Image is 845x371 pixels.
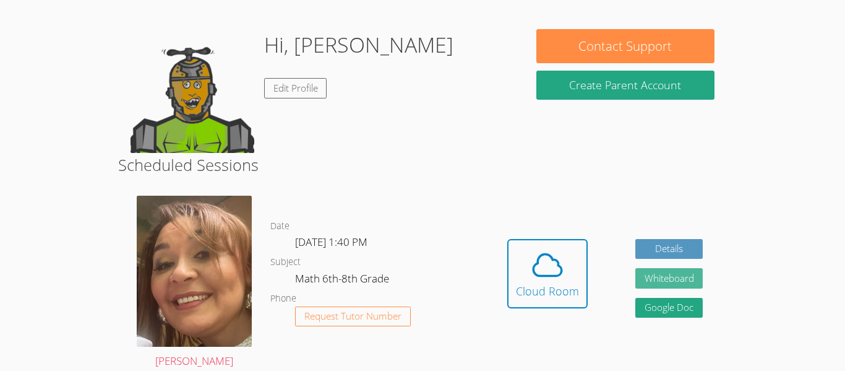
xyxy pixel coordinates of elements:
[635,298,703,318] a: Google Doc
[264,29,453,61] h1: Hi, [PERSON_NAME]
[137,196,252,370] a: [PERSON_NAME]
[635,268,703,289] button: Whiteboard
[270,291,296,307] dt: Phone
[270,255,301,270] dt: Subject
[264,78,327,98] a: Edit Profile
[295,235,367,249] span: [DATE] 1:40 PM
[635,239,703,260] a: Details
[536,29,714,63] button: Contact Support
[304,312,401,321] span: Request Tutor Number
[295,307,411,327] button: Request Tutor Number
[137,196,252,347] img: IMG_0482.jpeg
[118,153,727,177] h2: Scheduled Sessions
[536,71,714,100] button: Create Parent Account
[507,239,588,308] button: Cloud Room
[295,270,392,291] dd: Math 6th-8th Grade
[131,29,254,153] img: default.png
[516,282,579,300] div: Cloud Room
[270,219,290,234] dt: Date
